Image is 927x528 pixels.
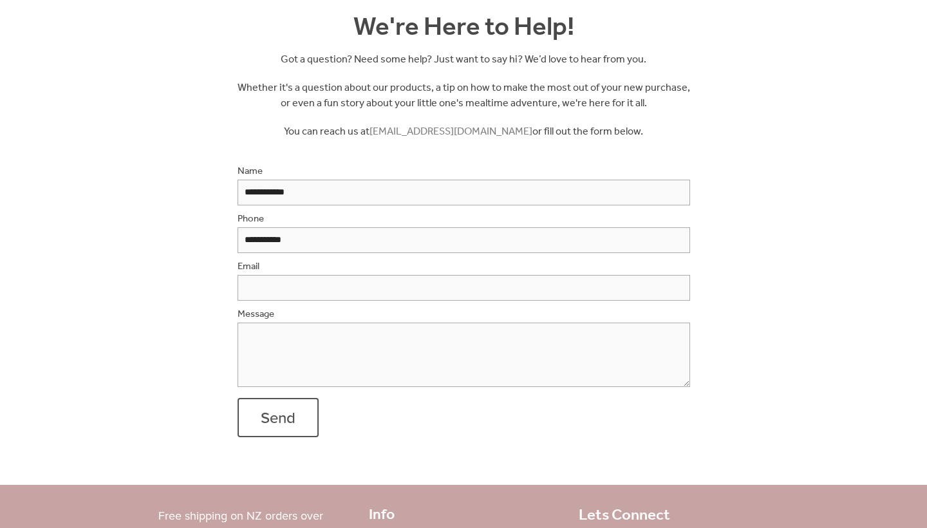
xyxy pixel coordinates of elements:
h1: We're Here to Help! [238,12,690,43]
h3: Lets Connect [579,507,769,525]
label: Phone [238,214,690,224]
p: You can reach us at or fill out the form below. [238,124,690,140]
a: [EMAIL_ADDRESS][DOMAIN_NAME] [370,122,532,142]
p: Got a question? Need some help? Just want to say hi? We’d love to hear from you. [238,52,690,80]
p: Whether it's a question about our products, a tip on how to make the most out of your new purchas... [238,80,690,124]
label: Name [238,167,690,176]
label: Message [238,310,690,319]
label: Email [238,262,690,272]
h2: Info [369,507,559,525]
button: Send [238,398,319,437]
